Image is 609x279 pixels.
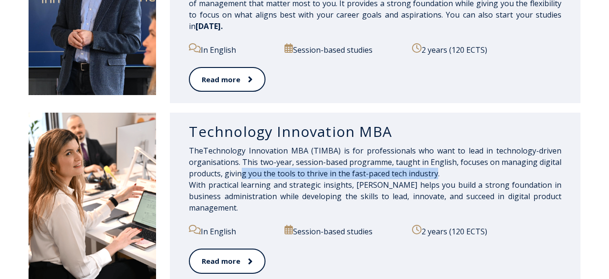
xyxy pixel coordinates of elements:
[189,67,265,92] a: Read more
[285,225,402,237] p: Session-based studies
[412,225,561,237] p: 2 years (120 ECTS)
[412,43,561,56] p: 2 years (120 ECTS)
[189,43,275,56] p: In English
[189,225,275,237] p: In English
[196,21,223,31] span: [DATE].
[189,145,203,156] span: The
[189,123,561,141] h3: Technology Innovation MBA
[203,145,390,156] span: Technology Innovation M
[189,180,561,213] span: With practical learning and strategic insights, [PERSON_NAME] helps you build a strong foundation...
[189,145,561,179] span: sionals who want to lead in technology-driven organisations. This two-year, session-based program...
[189,10,561,31] span: You can also start your studies in
[189,249,265,274] a: Read more
[298,145,391,156] span: BA (TIMBA) is for profes
[285,43,402,56] p: Session-based studies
